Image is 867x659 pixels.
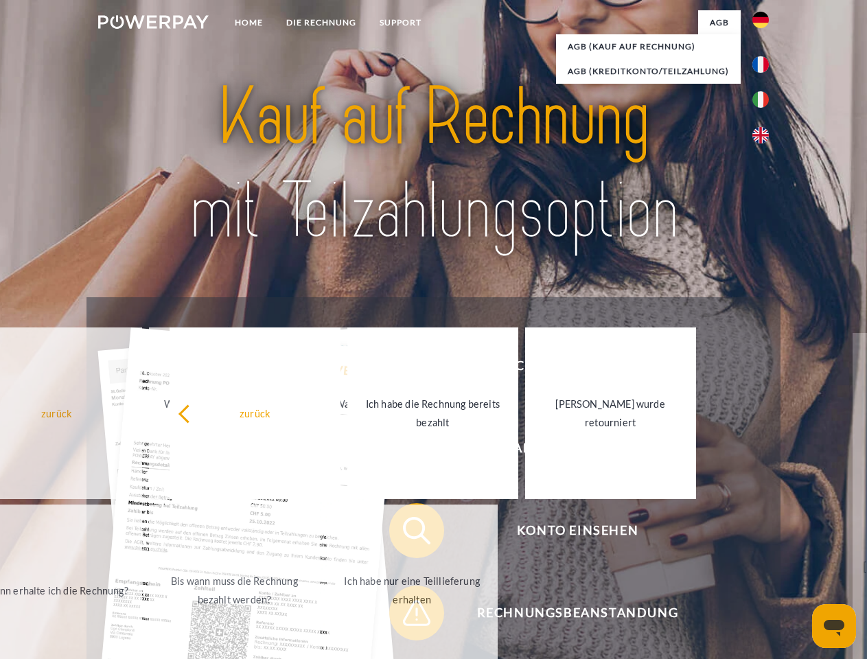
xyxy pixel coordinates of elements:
[698,10,741,35] a: agb
[98,15,209,29] img: logo-powerpay-white.svg
[389,586,746,640] button: Rechnungsbeanstandung
[389,503,746,558] button: Konto einsehen
[409,586,745,640] span: Rechnungsbeanstandung
[752,91,769,108] img: it
[275,10,368,35] a: DIE RECHNUNG
[157,572,312,609] div: Bis wann muss die Rechnung bezahlt werden?
[356,395,510,432] div: Ich habe die Rechnung bereits bezahlt
[752,12,769,28] img: de
[556,59,741,84] a: AGB (Kreditkonto/Teilzahlung)
[131,66,736,263] img: title-powerpay_de.svg
[752,127,769,143] img: en
[368,10,433,35] a: SUPPORT
[533,395,688,432] div: [PERSON_NAME] wurde retourniert
[223,10,275,35] a: Home
[556,34,741,59] a: AGB (Kauf auf Rechnung)
[335,572,489,609] div: Ich habe nur eine Teillieferung erhalten
[752,56,769,73] img: fr
[812,604,856,648] iframe: Schaltfläche zum Öffnen des Messaging-Fensters
[178,404,332,422] div: zurück
[409,503,745,558] span: Konto einsehen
